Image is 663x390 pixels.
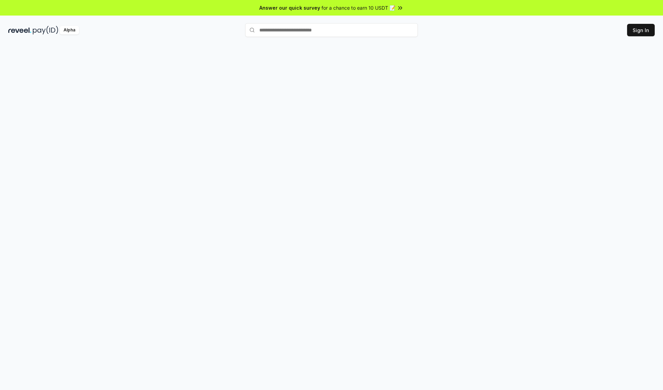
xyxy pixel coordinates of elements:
div: Alpha [60,26,79,35]
span: for a chance to earn 10 USDT 📝 [321,4,395,11]
button: Sign In [627,24,655,36]
img: pay_id [33,26,58,35]
img: reveel_dark [8,26,31,35]
span: Answer our quick survey [259,4,320,11]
